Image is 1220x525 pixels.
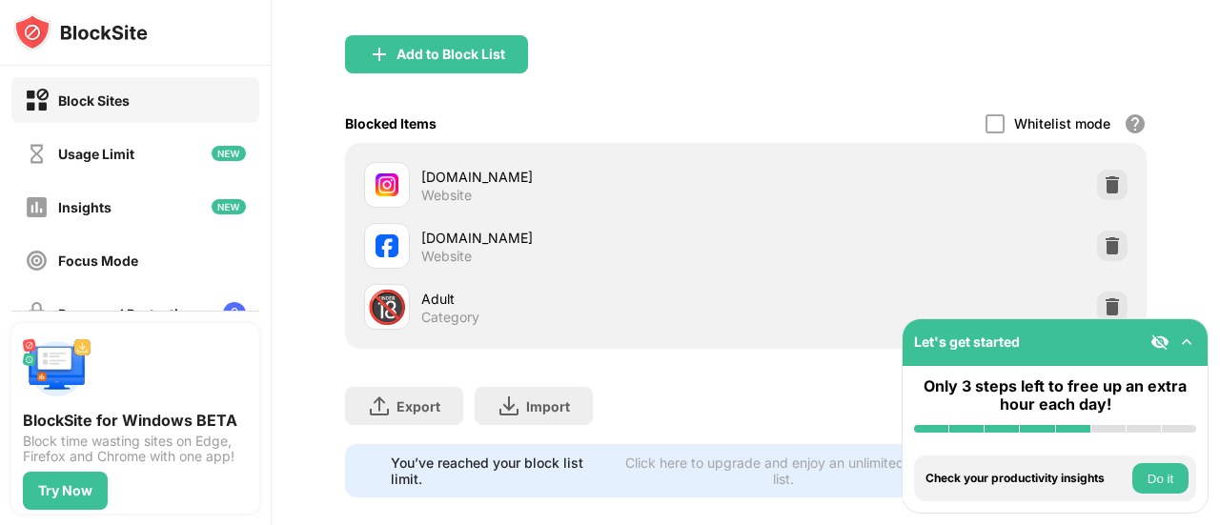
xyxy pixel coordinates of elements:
[38,483,92,498] div: Try Now
[396,47,505,62] div: Add to Block List
[421,228,746,248] div: [DOMAIN_NAME]
[58,306,195,322] div: Password Protection
[25,249,49,273] img: focus-off.svg
[421,167,746,187] div: [DOMAIN_NAME]
[23,411,248,430] div: BlockSite for Windows BETA
[914,377,1196,414] div: Only 3 steps left to free up an extra hour each day!
[1132,463,1189,494] button: Do it
[925,472,1128,485] div: Check your productivity insights
[23,434,248,464] div: Block time wasting sites on Edge, Firefox and Chrome with one app!
[345,115,437,131] div: Blocked Items
[58,252,138,269] div: Focus Mode
[376,173,398,196] img: favicons
[914,333,1020,350] div: Let's get started
[58,92,130,109] div: Block Sites
[526,398,570,414] div: Import
[396,398,440,414] div: Export
[13,13,148,51] img: logo-blocksite.svg
[58,146,134,162] div: Usage Limit
[25,142,49,166] img: time-usage-off.svg
[620,454,948,487] div: Click here to upgrade and enjoy an unlimited block list.
[1014,115,1110,131] div: Whitelist mode
[376,234,398,257] img: favicons
[421,289,746,309] div: Adult
[223,302,246,325] img: lock-menu.svg
[58,199,112,215] div: Insights
[25,195,49,219] img: insights-off.svg
[23,334,91,403] img: push-desktop.svg
[212,146,246,161] img: new-icon.svg
[421,248,472,265] div: Website
[212,199,246,214] img: new-icon.svg
[421,187,472,204] div: Website
[367,288,407,327] div: 🔞
[1177,333,1196,352] img: omni-setup-toggle.svg
[25,302,49,326] img: password-protection-off.svg
[391,454,609,487] div: You’ve reached your block list limit.
[25,89,49,112] img: block-on.svg
[1150,333,1169,352] img: eye-not-visible.svg
[421,309,479,326] div: Category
